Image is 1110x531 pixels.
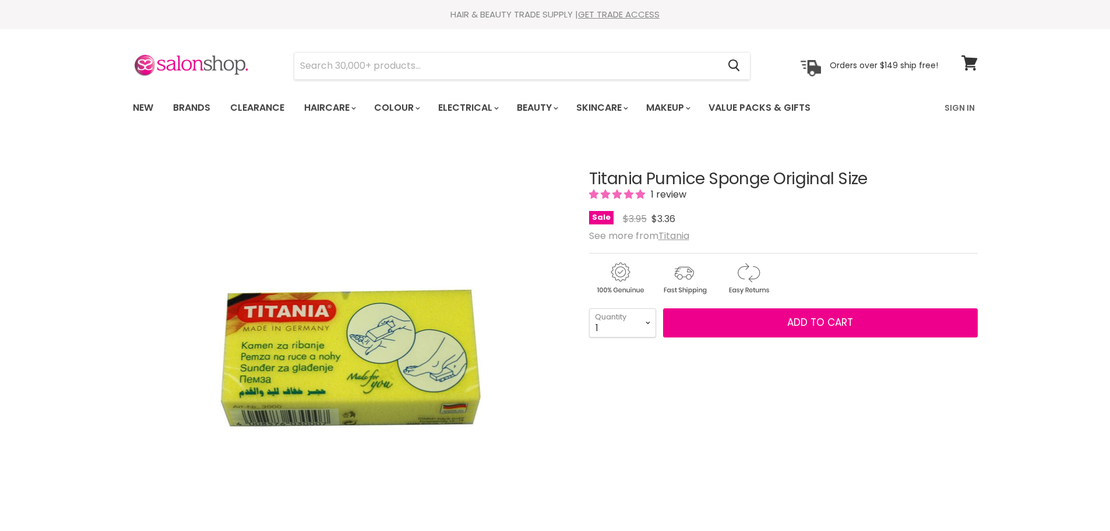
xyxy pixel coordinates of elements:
span: Add to cart [787,315,853,329]
span: 1 review [647,188,686,201]
span: $3.95 [623,212,647,226]
span: $3.36 [651,212,675,226]
img: shipping.gif [653,261,715,296]
a: Makeup [637,96,697,120]
a: New [124,96,162,120]
a: Beauty [508,96,565,120]
a: Value Packs & Gifts [700,96,819,120]
a: GET TRADE ACCESS [578,8,660,20]
img: genuine.gif [589,261,651,296]
form: Product [294,52,750,80]
a: Titania [658,229,689,242]
img: returns.gif [717,261,779,296]
span: Sale [589,211,614,224]
p: Orders over $149 ship free! [830,60,938,71]
a: Colour [365,96,427,120]
div: HAIR & BEAUTY TRADE SUPPLY | [118,9,992,20]
a: Haircare [295,96,363,120]
ul: Main menu [124,91,879,125]
a: Skincare [568,96,635,120]
select: Quantity [589,308,656,337]
a: Sign In [938,96,982,120]
button: Search [719,52,750,79]
a: Brands [164,96,219,120]
a: Electrical [429,96,506,120]
a: Clearance [221,96,293,120]
nav: Main [118,91,992,125]
span: See more from [589,229,689,242]
input: Search [294,52,719,79]
button: Add to cart [663,308,978,337]
span: 5.00 stars [589,188,647,201]
h1: Titania Pumice Sponge Original Size [589,170,978,188]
